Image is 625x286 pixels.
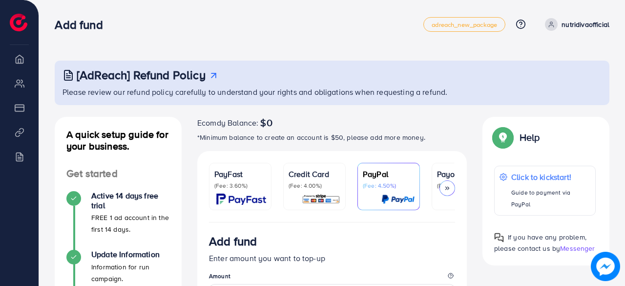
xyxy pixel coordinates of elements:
[432,22,497,28] span: adreach_new_package
[91,212,170,235] p: FREE 1 ad account in the first 14 days.
[209,252,455,264] p: Enter amount you want to top-up
[591,252,620,281] img: image
[511,171,590,183] p: Click to kickstart!
[197,132,467,143] p: *Minimum balance to create an account is $50, please add more money.
[494,232,586,253] span: If you have any problem, please contact us by
[289,182,340,190] p: (Fee: 4.00%)
[91,261,170,285] p: Information for run campaign.
[423,17,505,32] a: adreach_new_package
[214,182,266,190] p: (Fee: 3.60%)
[91,250,170,259] h4: Update Information
[260,117,272,129] span: $0
[62,86,604,98] p: Please review our refund policy carefully to understand your rights and obligations when requesti...
[55,129,182,152] h4: A quick setup guide for your business.
[494,129,512,146] img: Popup guide
[289,168,340,180] p: Credit Card
[562,19,609,30] p: nutridivaofficial
[302,194,340,205] img: card
[209,272,455,284] legend: Amount
[209,234,257,248] h3: Add fund
[363,168,415,180] p: PayPal
[541,18,609,31] a: nutridivaofficial
[437,168,489,180] p: Payoneer
[214,168,266,180] p: PayFast
[520,132,540,143] p: Help
[381,194,415,205] img: card
[10,14,27,31] img: logo
[363,182,415,190] p: (Fee: 4.50%)
[216,194,266,205] img: card
[437,182,489,190] p: (Fee: 1.00%)
[55,191,182,250] li: Active 14 days free trial
[55,168,182,180] h4: Get started
[77,68,206,82] h3: [AdReach] Refund Policy
[494,233,504,242] img: Popup guide
[91,191,170,210] h4: Active 14 days free trial
[55,18,110,32] h3: Add fund
[197,117,258,129] span: Ecomdy Balance:
[560,243,595,253] span: Messenger
[511,187,590,210] p: Guide to payment via PayPal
